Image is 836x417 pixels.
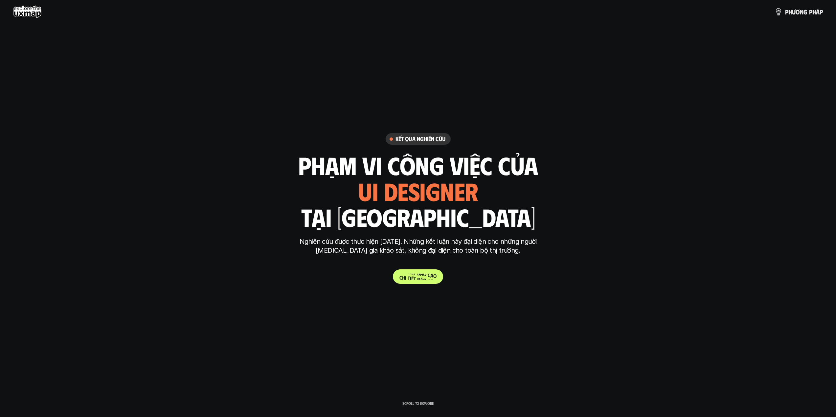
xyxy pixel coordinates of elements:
[428,272,430,278] span: c
[800,8,803,15] span: n
[775,5,823,18] a: phươngpháp
[393,269,443,284] a: Chitiếtbáocáo
[395,135,445,143] h6: Kết quả nghiên cứu
[408,269,410,275] span: t
[410,269,411,275] span: i
[433,273,437,279] span: o
[785,8,788,15] span: p
[414,269,416,276] span: t
[423,271,426,277] span: o
[405,268,406,274] span: i
[301,203,535,231] h1: tại [GEOGRAPHIC_DATA]
[402,401,434,406] p: Scroll to explore
[812,8,816,15] span: h
[402,268,405,274] span: h
[417,270,420,276] span: b
[796,8,800,15] span: ơ
[809,8,812,15] span: p
[792,8,796,15] span: ư
[803,8,807,15] span: g
[788,8,792,15] span: h
[816,8,820,15] span: á
[411,269,414,275] span: ế
[430,272,433,278] span: á
[420,270,423,277] span: á
[399,268,402,274] span: C
[820,8,823,15] span: p
[295,237,541,255] p: Nghiên cứu được thực hiện [DATE]. Những kết luận này đại diện cho những người [MEDICAL_DATA] gia ...
[298,151,538,179] h1: phạm vi công việc của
